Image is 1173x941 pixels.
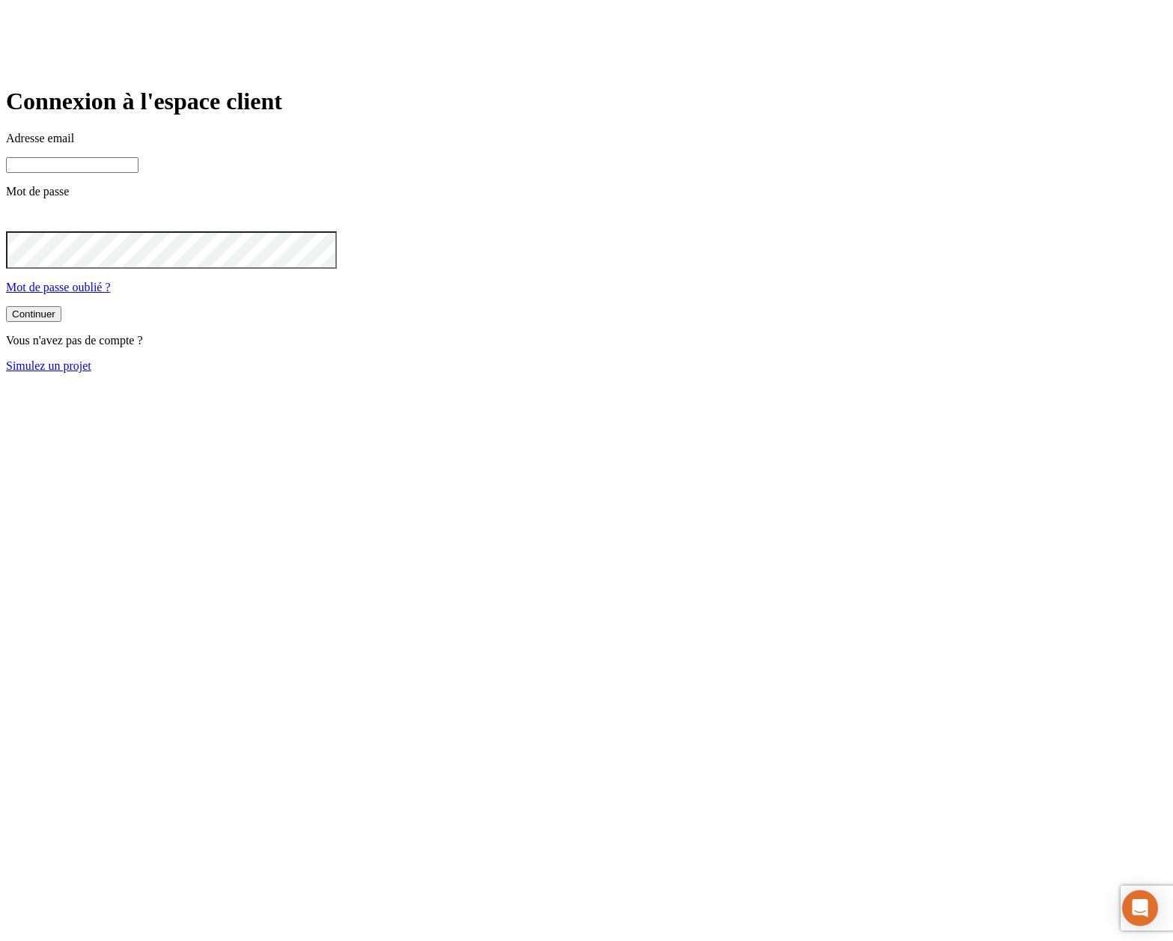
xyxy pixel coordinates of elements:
[12,308,55,320] div: Continuer
[6,88,1167,115] h1: Connexion à l'espace client
[6,281,111,293] a: Mot de passe oublié ?
[6,185,1167,198] p: Mot de passe
[6,334,1167,347] p: Vous n'avez pas de compte ?
[6,306,61,322] button: Continuer
[6,132,1167,145] p: Adresse email
[1122,890,1158,926] div: Open Intercom Messenger
[6,359,91,372] a: Simulez un projet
